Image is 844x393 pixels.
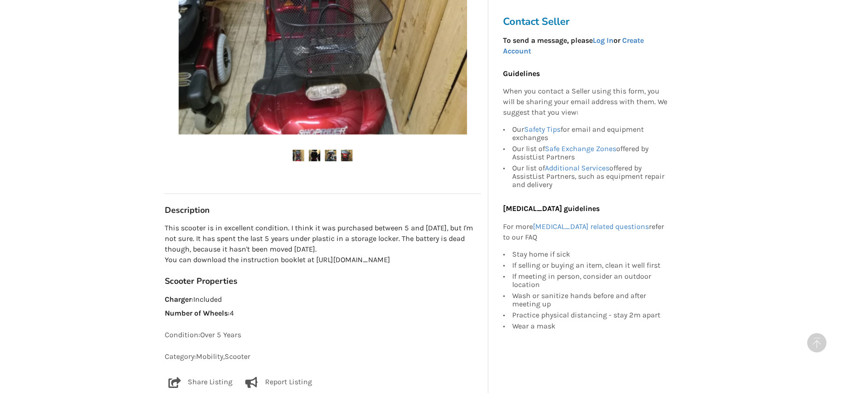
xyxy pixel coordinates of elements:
[512,271,668,290] div: If meeting in person, consider an outdoor location
[165,330,481,340] p: Condition: Over 5 Years
[512,250,668,260] div: Stay home if sick
[165,309,228,317] strong: Number of Wheels
[533,222,649,231] a: [MEDICAL_DATA] related questions
[341,150,353,161] img: shoprider explorer 888sln-scooter-mobility-vancouver-assistlist-listing
[503,69,540,78] b: Guidelines
[512,310,668,321] div: Practice physical distancing - stay 2m apart
[512,143,668,163] div: Our list of offered by AssistList Partners
[512,260,668,271] div: If selling or buying an item, clean it well first
[503,204,600,213] b: [MEDICAL_DATA] guidelines
[545,164,609,172] a: Additional Services
[524,125,561,134] a: Safety Tips
[165,223,481,265] p: This scooter is in excellent condition. I think it was purchased between 5 and [DATE], but I'm no...
[165,294,481,305] p: : Included
[512,321,668,330] div: Wear a mask
[265,377,312,388] p: Report Listing
[503,15,672,28] h3: Contact Seller
[545,144,616,153] a: Safe Exchange Zones
[503,36,644,55] strong: To send a message, please or
[503,222,668,243] p: For more refer to our FAQ
[309,150,320,161] img: shoprider explorer 888sln-scooter-mobility-vancouver-assistlist-listing
[188,377,232,388] p: Share Listing
[593,36,613,45] a: Log In
[165,308,481,319] p: : 4
[512,290,668,310] div: Wash or sanitize hands before and after meeting up
[165,205,481,216] h3: Description
[512,125,668,143] div: Our for email and equipment exchanges
[293,150,304,161] img: shoprider explorer 888sln-scooter-mobility-vancouver-assistlist-listing
[165,295,191,304] strong: Charger
[165,276,481,287] h3: Scooter Properties
[512,163,668,189] div: Our list of offered by AssistList Partners, such as equipment repair and delivery
[325,150,336,161] img: shoprider explorer 888sln-scooter-mobility-vancouver-assistlist-listing
[165,352,481,362] p: Category: Mobility , Scooter
[503,87,668,118] p: When you contact a Seller using this form, you will be sharing your email address with them. We s...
